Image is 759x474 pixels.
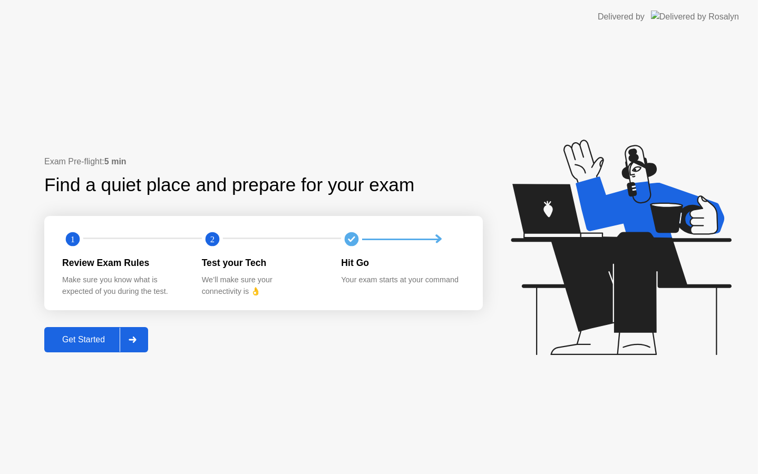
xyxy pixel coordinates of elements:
[47,335,120,344] div: Get Started
[202,256,325,270] div: Test your Tech
[71,234,75,244] text: 1
[651,11,739,23] img: Delivered by Rosalyn
[44,155,483,168] div: Exam Pre-flight:
[44,327,148,352] button: Get Started
[210,234,215,244] text: 2
[104,157,126,166] b: 5 min
[62,256,185,270] div: Review Exam Rules
[598,11,645,23] div: Delivered by
[44,171,416,199] div: Find a quiet place and prepare for your exam
[341,256,464,270] div: Hit Go
[62,274,185,297] div: Make sure you know what is expected of you during the test.
[202,274,325,297] div: We’ll make sure your connectivity is 👌
[341,274,464,286] div: Your exam starts at your command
